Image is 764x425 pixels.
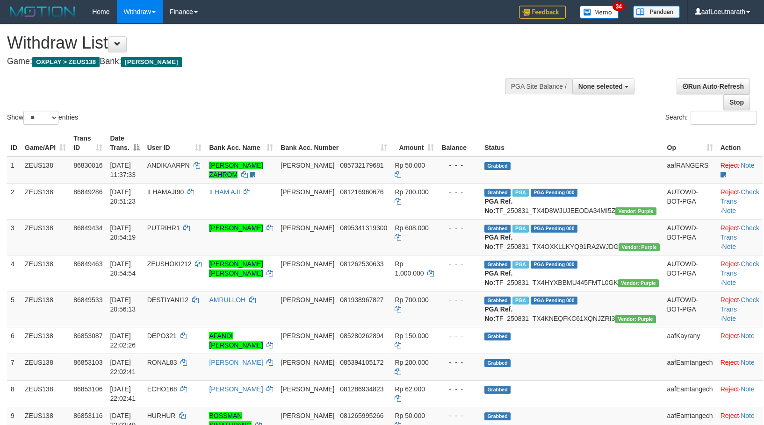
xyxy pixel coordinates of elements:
span: 86849463 [73,260,102,268]
a: AFANDI [PERSON_NAME] [209,332,263,349]
div: - - - [441,259,477,269]
a: Note [722,243,736,250]
td: TF_250831_TX4KNEQFKC61XQNJZRI3 [481,291,663,327]
span: Copy 085394105172 to clipboard [340,359,383,366]
span: [PERSON_NAME] [281,260,334,268]
span: 86849533 [73,296,102,304]
div: - - - [441,187,477,197]
span: [DATE] 20:54:54 [110,260,136,277]
td: ZEUS138 [21,156,70,184]
a: Reject [721,260,739,268]
td: ZEUS138 [21,354,70,380]
span: [PERSON_NAME] [281,296,334,304]
a: Reject [721,385,739,393]
span: Rp 150.000 [395,332,428,340]
td: · · [717,291,763,327]
span: 86830016 [73,162,102,169]
th: Op: activate to sort column ascending [663,130,717,156]
h4: Game: Bank: [7,57,500,66]
td: 4 [7,255,21,291]
span: Marked by aafRornrotha [512,189,529,197]
td: ZEUS138 [21,183,70,219]
td: aafEamtangech [663,354,717,380]
div: - - - [441,295,477,305]
input: Search: [691,111,757,125]
td: AUTOWD-BOT-PGA [663,219,717,255]
span: Copy 081216960676 to clipboard [340,188,383,196]
span: Rp 200.000 [395,359,428,366]
span: Marked by aafRornrotha [512,297,529,305]
th: Game/API: activate to sort column ascending [21,130,70,156]
span: Copy 081938967827 to clipboard [340,296,383,304]
select: Showentries [23,111,58,125]
div: - - - [441,384,477,394]
th: Bank Acc. Name: activate to sort column ascending [205,130,277,156]
td: · [717,354,763,380]
span: [PERSON_NAME] [121,57,181,67]
a: Note [741,332,755,340]
div: - - - [441,223,477,233]
td: ZEUS138 [21,219,70,255]
td: ZEUS138 [21,380,70,407]
a: Note [722,315,736,322]
span: ILHAMAJI90 [147,188,184,196]
b: PGA Ref. No: [484,305,512,322]
span: Grabbed [484,412,511,420]
b: PGA Ref. No: [484,234,512,250]
span: Marked by aafRornrotha [512,225,529,233]
td: · · [717,183,763,219]
a: [PERSON_NAME] [209,224,263,232]
a: Check Trans [721,224,759,241]
span: Copy 081265995266 to clipboard [340,412,383,419]
th: Status [481,130,663,156]
span: PGA Pending [531,189,577,197]
h1: Withdraw List [7,34,500,52]
div: PGA Site Balance / [505,78,572,94]
span: [DATE] 20:56:13 [110,296,136,313]
span: PUTRIHR1 [147,224,180,232]
span: [DATE] 22:02:41 [110,385,136,402]
a: Reject [721,224,739,232]
a: Reject [721,188,739,196]
div: - - - [441,161,477,170]
span: Copy 085280262894 to clipboard [340,332,383,340]
span: Rp 700.000 [395,296,428,304]
span: DEPO321 [147,332,177,340]
button: None selected [572,78,634,94]
th: ID [7,130,21,156]
td: aafKayrany [663,327,717,354]
b: PGA Ref. No: [484,198,512,214]
span: Grabbed [484,261,511,269]
th: Balance [438,130,481,156]
span: 86849286 [73,188,102,196]
span: HURHUR [147,412,176,419]
span: Rp 62.000 [395,385,425,393]
span: Grabbed [484,162,511,170]
td: AUTOWD-BOT-PGA [663,183,717,219]
span: Rp 700.000 [395,188,428,196]
th: Trans ID: activate to sort column ascending [70,130,106,156]
span: 86849434 [73,224,102,232]
span: PGA Pending [531,261,577,269]
a: Note [741,162,755,169]
a: Reject [721,359,739,366]
span: Vendor URL: https://trx4.1velocity.biz [618,279,659,287]
span: [PERSON_NAME] [281,224,334,232]
span: [DATE] 20:51:23 [110,188,136,205]
img: MOTION_logo.png [7,5,78,19]
span: Marked by aafRornrotha [512,261,529,269]
td: · [717,156,763,184]
a: [PERSON_NAME] [PERSON_NAME] [209,260,263,277]
td: · [717,380,763,407]
a: Check Trans [721,188,759,205]
span: [PERSON_NAME] [281,412,334,419]
td: aafRANGERS [663,156,717,184]
td: ZEUS138 [21,255,70,291]
td: · [717,327,763,354]
a: Reject [721,162,739,169]
a: Note [722,207,736,214]
div: - - - [441,411,477,420]
th: User ID: activate to sort column ascending [144,130,206,156]
span: Vendor URL: https://trx4.1velocity.biz [615,315,656,323]
span: [PERSON_NAME] [281,162,334,169]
